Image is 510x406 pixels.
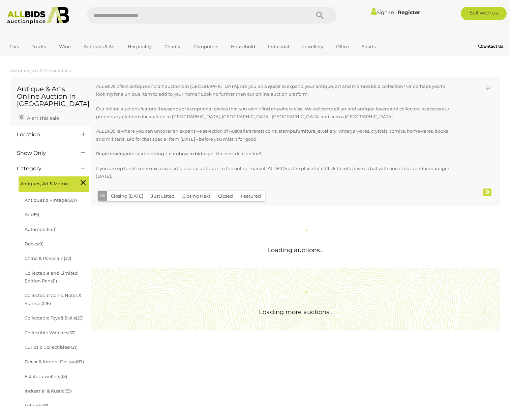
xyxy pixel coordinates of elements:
p: Our online auctions feature thousands of exceptional pieces that you won't find anywhere else. We... [96,105,456,121]
a: Sell with us [461,7,507,20]
span: Antiques, Art & Memorabilia [20,178,71,188]
h1: Antique & Arts Online Auction In [GEOGRAPHIC_DATA] [17,85,84,107]
button: Search [303,7,337,24]
button: Closing [DATE] [107,191,147,201]
a: Curios & Collectibles(121) [25,344,78,350]
a: Hospitality [123,41,156,52]
a: [GEOGRAPHIC_DATA] [5,52,62,63]
span: (89) [31,212,39,217]
span: (87) [76,359,84,364]
a: Collectable Coins, Notes & Stamps(126) [25,293,82,306]
b: Contact Us [478,44,503,49]
span: (13) [60,374,67,379]
span: (126) [41,301,51,306]
a: Cars [5,41,23,52]
a: Click here [325,166,347,171]
span: (55) [64,388,72,394]
span: Loading more auctions.. [259,308,332,316]
a: Household [227,41,260,52]
button: Closed [214,191,237,201]
a: Wine [55,41,75,52]
a: login [119,151,130,156]
a: furniture [296,128,316,134]
button: Closing Next [178,191,214,201]
p: ALLBIDS offers antique and art auctions in [GEOGRAPHIC_DATA]. Are you on a quest to expand your a... [96,82,456,98]
a: China & Porcelain(22) [25,256,71,261]
button: Featured [237,191,265,201]
span: (52) [68,330,76,335]
a: Industrial & Rustic(55) [25,388,72,394]
img: Allbids.com.au [4,7,72,24]
h4: Category [17,166,71,172]
span: (1) [53,278,57,283]
span: (22) [64,256,71,261]
span: Loading auctions... [267,246,324,254]
a: Trucks [27,41,50,52]
button: All [98,191,107,201]
p: If you are up to sell some exclusive art pieces or antiques in the online market, ALLBIDS is the ... [96,165,456,180]
a: Charity [160,41,185,52]
a: Antiques & Art [79,41,119,52]
p: or to start bidding. Learn to get the best deal online! [96,150,456,158]
a: Collectible Watches(52) [25,330,76,335]
a: Register [398,9,420,15]
a: Collectable and Limited Edition Pens(1) [25,270,78,283]
a: Antiques & Vintage(301) [25,197,77,203]
a: Books(9) [25,241,43,246]
a: Art(89) [25,212,39,217]
a: Office [332,41,353,52]
span: (121) [69,344,78,350]
a: Collectable Toys & Dolls(26) [25,315,84,320]
a: Register [96,151,114,156]
a: Sports [357,41,380,52]
a: Alert this sale [17,112,61,123]
a: Industrial [264,41,294,52]
a: Antiques, Art & Memorabilia [10,68,71,73]
div: 0 [483,189,491,196]
a: how to bid [179,151,202,156]
a: Decor & Interior Design(87) [25,359,84,364]
p: ALLBIDS is where you can uncover an expansive selection of Australia's rarest coins, stamps, , , ... [96,127,456,143]
h4: Location [17,132,71,138]
a: Sign In [371,9,394,15]
span: (1) [52,227,57,232]
a: Jewellery [298,41,328,52]
a: Contact Us [478,43,505,50]
span: | [395,8,397,16]
h4: Show Only [17,150,71,156]
button: Just Listed [147,191,179,201]
span: (301) [67,197,77,203]
span: (26) [76,315,84,320]
span: Alert this sale [25,115,59,121]
a: Estate Jewellery(13) [25,374,67,379]
a: jewellery [317,128,336,134]
a: Automobilia(1) [25,227,57,232]
span: (9) [38,241,43,246]
a: Computers [189,41,222,52]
